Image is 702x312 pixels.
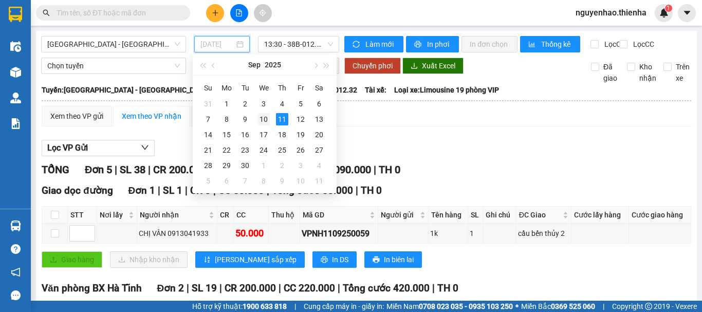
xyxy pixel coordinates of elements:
[678,4,696,22] button: caret-down
[599,61,621,84] span: Đã giao
[338,282,340,294] span: |
[302,227,376,240] div: VPNH1109250059
[427,39,451,50] span: In phơi
[291,112,310,127] td: 2025-09-12
[356,185,358,196] span: |
[276,144,288,156] div: 25
[402,58,464,74] button: downloadXuất Excel
[313,144,325,156] div: 27
[10,41,21,52] img: warehouse-icon
[217,96,236,112] td: 2025-09-01
[57,7,178,19] input: Tìm tên, số ĐT hoặc mã đơn
[310,142,328,158] td: 2025-09-27
[294,159,307,172] div: 3
[219,282,222,294] span: |
[254,80,273,96] th: We
[284,282,335,294] span: CC 220.000
[192,282,217,294] span: SL 19
[195,251,305,268] button: sort-ascending[PERSON_NAME] sắp xếp
[206,4,224,22] button: plus
[291,173,310,189] td: 2025-10-10
[310,173,328,189] td: 2025-10-11
[239,98,251,110] div: 2
[199,173,217,189] td: 2025-10-05
[321,256,328,264] span: printer
[519,209,561,221] span: ĐC Giao
[235,9,243,16] span: file-add
[294,113,307,125] div: 12
[220,113,233,125] div: 8
[567,6,655,19] span: nguyenhao.thienha
[432,282,435,294] span: |
[217,207,234,224] th: CR
[217,173,236,189] td: 2025-10-06
[50,111,103,122] div: Xem theo VP gửi
[202,113,214,125] div: 7
[236,173,254,189] td: 2025-10-07
[361,185,382,196] span: TH 0
[199,158,217,173] td: 2025-09-28
[264,36,333,52] span: 13:30 - 38B-012.32
[603,301,604,312] span: |
[254,4,272,22] button: aim
[313,129,325,141] div: 20
[470,228,482,239] div: 1
[42,282,142,294] span: Văn phòng BX Hà Tĩnh
[239,175,251,187] div: 7
[276,129,288,141] div: 18
[141,143,149,152] span: down
[202,175,214,187] div: 5
[386,301,513,312] span: Miền Nam
[629,39,656,50] span: Lọc CC
[236,142,254,158] td: 2025-09-23
[42,140,155,156] button: Lọc VP Gửi
[204,256,211,264] span: sort-ascending
[551,302,595,310] strong: 0369 525 060
[312,251,357,268] button: printerIn DS
[430,228,466,239] div: 1k
[294,144,307,156] div: 26
[273,80,291,96] th: Th
[294,98,307,110] div: 5
[291,127,310,142] td: 2025-09-19
[257,113,270,125] div: 10
[291,96,310,112] td: 2025-09-05
[384,254,414,265] span: In biên lai
[291,158,310,173] td: 2025-10-03
[239,159,251,172] div: 30
[483,207,516,224] th: Ghi chú
[10,67,21,78] img: warehouse-icon
[269,207,300,224] th: Thu hộ
[100,209,126,221] span: Nơi lấy
[294,129,307,141] div: 19
[414,41,423,49] span: printer
[248,54,261,75] button: Sep
[257,129,270,141] div: 17
[236,158,254,173] td: 2025-09-30
[310,80,328,96] th: Sa
[571,207,629,224] th: Cước lấy hàng
[310,127,328,142] td: 2025-09-20
[437,282,458,294] span: TH 0
[520,36,580,52] button: bar-chartThống kê
[11,267,21,277] span: notification
[220,129,233,141] div: 15
[257,175,270,187] div: 8
[374,163,376,176] span: |
[273,142,291,158] td: 2025-09-25
[236,127,254,142] td: 2025-09-16
[199,96,217,112] td: 2025-08-31
[10,221,21,231] img: warehouse-icon
[254,112,273,127] td: 2025-09-10
[42,86,209,94] b: Tuyến: [GEOGRAPHIC_DATA] - [GEOGRAPHIC_DATA]
[10,118,21,129] img: solution-icon
[313,98,325,110] div: 6
[254,96,273,112] td: 2025-09-03
[202,98,214,110] div: 31
[406,36,459,52] button: printerIn phơi
[313,175,325,187] div: 11
[192,301,287,312] span: Hỗ trợ kỹ thuật:
[635,61,660,84] span: Kho nhận
[230,4,248,22] button: file-add
[158,185,160,196] span: |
